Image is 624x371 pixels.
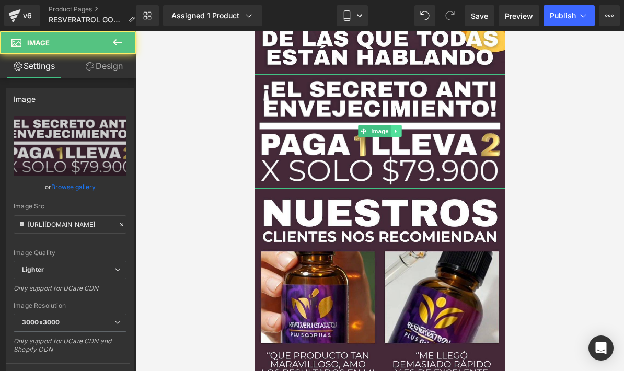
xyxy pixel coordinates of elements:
[4,5,40,26] a: v6
[414,5,435,26] button: Undo
[14,337,126,361] div: Only support for UCare CDN and Shopify CDN
[136,94,147,106] a: Expand / Collapse
[22,318,60,326] b: 3000x3000
[49,16,123,24] span: RESVERATROL GOTAS
[471,10,488,21] span: Save
[14,215,126,234] input: Link
[27,39,50,47] span: Image
[14,203,126,210] div: Image Src
[22,265,44,273] b: Lighter
[70,54,138,78] a: Design
[14,181,126,192] div: or
[136,5,159,26] a: New Library
[499,5,539,26] a: Preview
[550,11,576,20] span: Publish
[14,302,126,309] div: Image Resolution
[544,5,595,26] button: Publish
[49,5,143,14] a: Product Pages
[505,10,533,21] span: Preview
[114,94,136,106] span: Image
[440,5,460,26] button: Redo
[14,89,36,103] div: Image
[14,249,126,257] div: Image Quality
[588,335,614,361] div: Open Intercom Messenger
[171,10,254,21] div: Assigned 1 Product
[21,9,34,22] div: v6
[51,178,96,196] a: Browse gallery
[599,5,620,26] button: More
[14,284,126,299] div: Only support for UCare CDN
